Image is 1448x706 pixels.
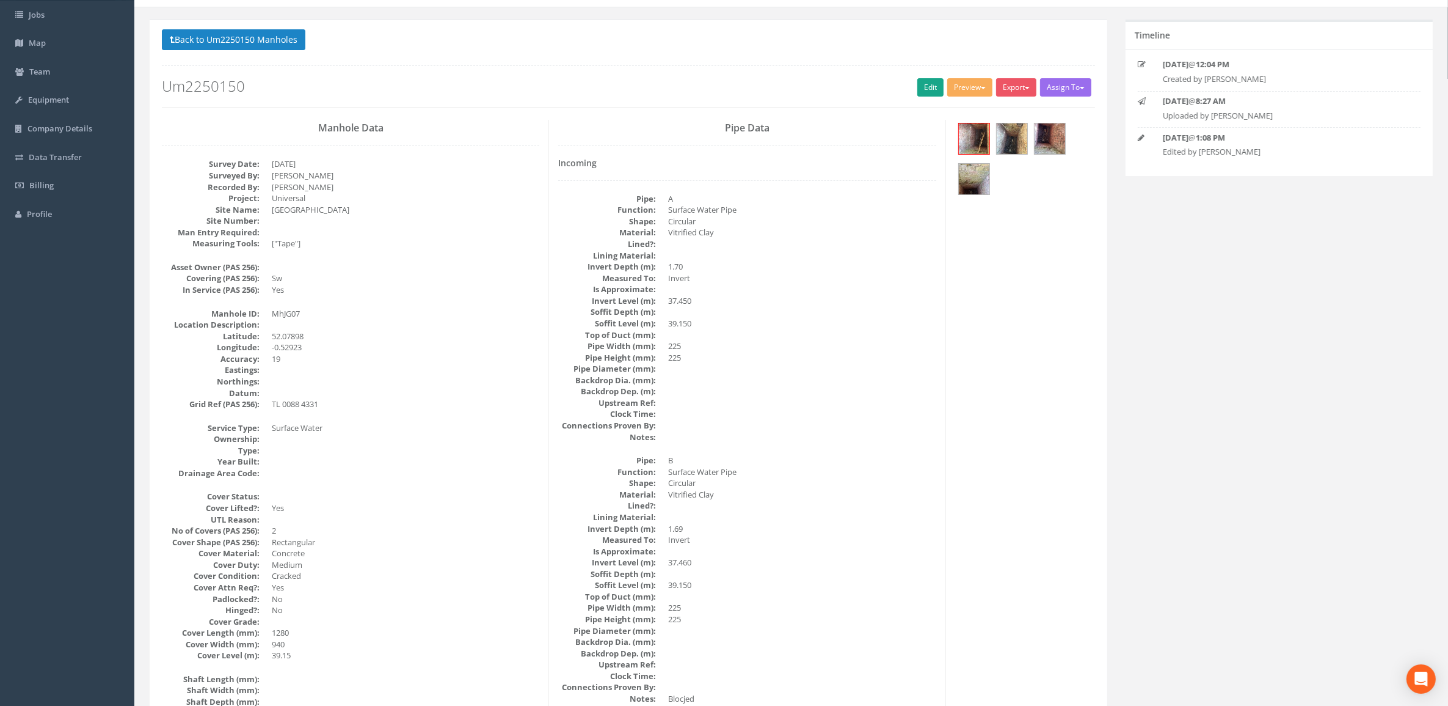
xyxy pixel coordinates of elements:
button: Export [996,78,1036,97]
dt: Shape: [558,477,656,489]
dd: MhJG07 [272,308,539,320]
dd: Universal [272,193,539,204]
dd: No [272,594,539,605]
dd: Blocjed [668,693,936,705]
dd: A [668,193,936,205]
dt: Soffit Level (m): [558,579,656,591]
dd: Invert [668,534,936,546]
dt: Invert Depth (m): [558,261,656,273]
dd: 39.150 [668,579,936,591]
dt: Material: [558,489,656,501]
dd: 19 [272,353,539,365]
dd: 1.70 [668,261,936,273]
dt: Lining Material: [558,250,656,262]
dt: Shaft Width (mm): [162,685,260,696]
span: Billing [29,180,54,191]
dt: Pipe Width (mm): [558,602,656,614]
dt: Clock Time: [558,671,656,682]
dt: Measured To: [558,273,656,284]
dd: TL 0088 4331 [272,399,539,410]
img: 4b8b1057-abb4-6c11-1c58-7c14731f0d9a_539ffa30-a192-5659-7833-c2b9166b755c_thumb.jpg [1035,123,1065,154]
dt: Pipe Diameter (mm): [558,625,656,637]
dt: Notes: [558,693,656,705]
a: Edit [917,78,944,97]
dt: Padlocked?: [162,594,260,605]
dd: Surface Water Pipe [668,466,936,478]
dt: Accuracy: [162,353,260,365]
span: Profile [27,208,52,219]
dd: 52.07898 [272,331,539,342]
dt: Notes: [558,432,656,443]
dt: Cover Duty: [162,559,260,571]
dd: Medium [272,559,539,571]
dt: Pipe Height (mm): [558,614,656,625]
dt: Cover Status: [162,491,260,502]
dt: Clock Time: [558,408,656,420]
dt: Pipe Height (mm): [558,352,656,364]
dt: Backdrop Dia. (mm): [558,636,656,648]
dt: Drainage Area Code: [162,468,260,479]
dt: Cover Attn Req?: [162,582,260,594]
dd: [PERSON_NAME] [272,170,539,182]
dt: Cover Grade: [162,616,260,628]
dd: 37.460 [668,557,936,568]
dt: Cover Condition: [162,570,260,582]
span: Team [29,66,50,77]
dt: Soffit Depth (m): [558,306,656,318]
button: Back to Um2250150 Manholes [162,29,305,50]
dt: Site Name: [162,204,260,216]
dd: Surface Water Pipe [668,204,936,216]
dt: Manhole ID: [162,308,260,320]
dd: -0.52923 [272,342,539,353]
span: Data Transfer [29,152,82,163]
strong: 8:27 AM [1196,95,1226,106]
strong: 12:04 PM [1196,59,1229,70]
dt: Year Built: [162,456,260,468]
dt: Soffit Level (m): [558,318,656,329]
dt: Backdrop Dep. (m): [558,386,656,397]
h5: Timeline [1135,31,1170,40]
dd: Circular [668,477,936,489]
dt: Pipe Diameter (mm): [558,363,656,375]
dd: 940 [272,639,539,650]
button: Preview [947,78,992,97]
dd: Concrete [272,548,539,559]
dd: Vitrified Clay [668,489,936,501]
button: Assign To [1040,78,1091,97]
dt: Cover Lifted?: [162,502,260,514]
img: 4b8b1057-abb4-6c11-1c58-7c14731f0d9a_94275e0d-7502-867d-5af6-853742effcdb_thumb.jpg [959,123,989,154]
dt: Cover Shape (PAS 256): [162,537,260,548]
strong: [DATE] [1163,59,1188,70]
dt: Grid Ref (PAS 256): [162,399,260,410]
dt: Northings: [162,376,260,388]
dt: Cover Length (mm): [162,627,260,639]
p: @ [1163,59,1395,70]
dt: Datum: [162,388,260,399]
dt: Location Description: [162,319,260,331]
dt: Survey Date: [162,158,260,170]
p: @ [1163,95,1395,107]
dt: Man Entry Required: [162,227,260,238]
dt: In Service (PAS 256): [162,284,260,296]
dt: Lined?: [558,500,656,512]
dd: 37.450 [668,295,936,307]
dt: Hinged?: [162,605,260,616]
dt: Cover Level (m): [162,650,260,661]
strong: [DATE] [1163,95,1188,106]
div: Open Intercom Messenger [1406,664,1436,694]
dd: Vitrified Clay [668,227,936,238]
dt: Cover Material: [162,548,260,559]
dt: Function: [558,204,656,216]
dd: ["Tape"] [272,238,539,249]
dt: Backdrop Dep. (m): [558,648,656,660]
dd: 225 [668,352,936,364]
dt: Project: [162,193,260,204]
span: Jobs [29,9,45,20]
dt: Is Approximate: [558,546,656,557]
dt: Material: [558,227,656,238]
dt: Shape: [558,216,656,227]
dd: Cracked [272,570,539,582]
dt: Longitude: [162,342,260,353]
h4: Incoming [558,158,936,167]
dt: Covering (PAS 256): [162,273,260,284]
